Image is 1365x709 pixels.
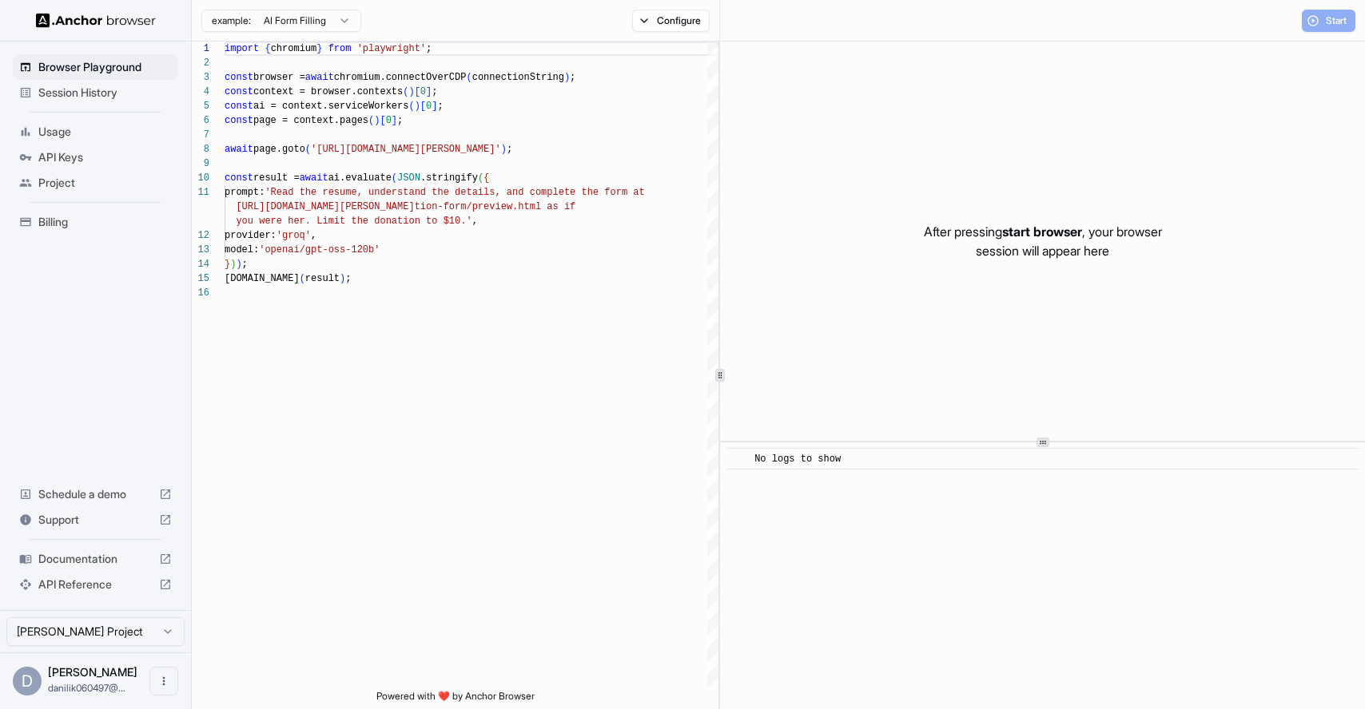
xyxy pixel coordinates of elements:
span: ; [426,43,432,54]
span: ) [415,101,420,112]
span: connectionString [472,72,564,83]
span: Support [38,512,153,528]
span: tion-form/preview.html as if [415,201,576,212]
span: Documentation [38,551,153,567]
div: 6 [192,113,209,128]
span: prompt: [225,187,265,198]
div: 5 [192,99,209,113]
span: [ [380,115,385,126]
span: 0 [426,101,432,112]
span: 'openai/gpt-oss-120b' [259,244,380,255]
span: result = [253,172,300,184]
span: ai = context.serviceWorkers [253,101,408,112]
div: 9 [192,156,209,171]
span: ) [408,86,414,97]
span: Project [38,175,172,191]
span: No logs to show [754,454,841,465]
div: 1 [192,42,209,56]
div: Support [13,507,178,533]
div: 14 [192,257,209,271]
span: ; [437,101,443,112]
span: chromium [271,43,317,54]
span: Browser Playground [38,59,172,75]
span: ] [392,115,397,126]
div: 13 [192,243,209,257]
span: , [472,216,478,227]
span: 0 [386,115,392,126]
div: API Keys [13,145,178,170]
span: , [311,230,316,241]
span: [URL][DOMAIN_NAME][PERSON_NAME] [236,201,414,212]
span: const [225,72,253,83]
div: Usage [13,119,178,145]
span: ; [432,86,437,97]
span: result [305,273,340,284]
span: await [300,172,328,184]
span: danilik060497@gmail.com [48,682,125,694]
span: ) [340,273,345,284]
span: [ [420,101,426,112]
span: } [316,43,322,54]
span: browser = [253,72,305,83]
span: ( [466,72,472,83]
span: { [484,172,489,184]
span: ( [408,101,414,112]
button: Configure [632,10,710,32]
div: Schedule a demo [13,481,178,507]
span: await [305,72,334,83]
span: provider: [225,230,277,241]
span: import [225,43,259,54]
span: ( [300,273,305,284]
div: 10 [192,171,209,185]
span: await [225,144,253,155]
span: ai.evaluate [328,172,392,184]
span: 'Read the resume, understand the details, and comp [265,187,552,198]
span: Billing [38,214,172,230]
span: ] [426,86,432,97]
div: Session History [13,80,178,105]
div: 15 [192,271,209,286]
span: ) [564,72,570,83]
span: ) [501,144,507,155]
span: context = browser.contexts [253,86,403,97]
span: ; [397,115,403,126]
span: ) [374,115,380,126]
span: ; [242,259,248,270]
span: ; [570,72,575,83]
span: Powered with ❤️ by Anchor Browser [376,690,535,709]
img: Anchor Logo [36,13,156,28]
span: API Reference [38,576,153,592]
div: API Reference [13,572,178,597]
span: ) [236,259,241,270]
span: ( [392,172,397,184]
span: .stringify [420,172,478,184]
span: model: [225,244,259,255]
span: const [225,101,253,112]
span: } [225,259,230,270]
span: JSON [397,172,420,184]
span: ) [230,259,236,270]
span: page = context.pages [253,115,368,126]
div: 7 [192,128,209,142]
span: ( [305,144,311,155]
span: const [225,115,253,126]
div: Browser Playground [13,54,178,80]
div: D [13,667,42,695]
span: you were her. Limit the donation to $10.' [236,216,472,227]
div: 12 [192,228,209,243]
span: ( [368,115,374,126]
p: After pressing , your browser session will appear here [924,222,1162,260]
div: 8 [192,142,209,156]
span: ​ [734,451,742,467]
div: Documentation [13,546,178,572]
div: 11 [192,185,209,200]
span: ( [403,86,408,97]
span: chromium.connectOverCDP [334,72,467,83]
span: { [265,43,270,54]
div: 3 [192,70,209,85]
span: 'playwright' [357,43,426,54]
span: ] [432,101,437,112]
span: Usage [38,124,172,140]
div: 2 [192,56,209,70]
span: '[URL][DOMAIN_NAME][PERSON_NAME]' [311,144,501,155]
